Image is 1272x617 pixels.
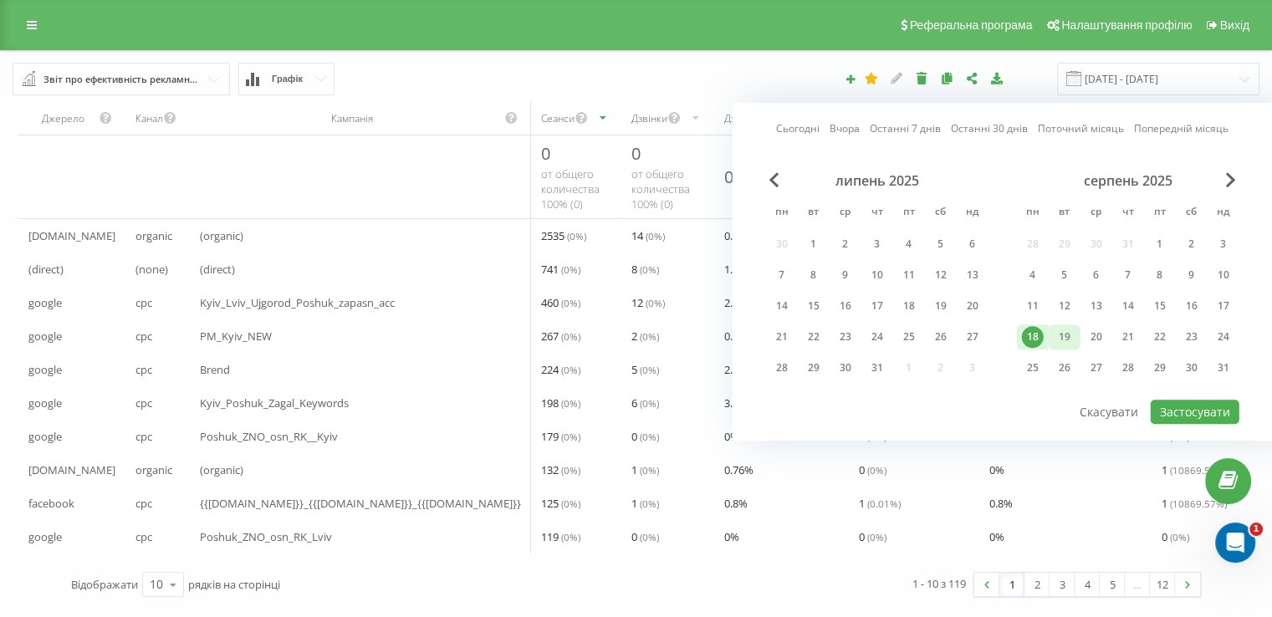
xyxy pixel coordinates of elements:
div: 24 [866,326,888,348]
span: Brend [200,359,230,380]
span: 119 [541,527,580,547]
div: 15 [1149,295,1171,317]
span: 132 [541,460,580,480]
div: пт 22 серп 2025 р. [1144,324,1176,349]
div: чт 10 лип 2025 р. [861,263,893,288]
button: Скасувати [1070,400,1147,424]
div: 27 [1086,357,1107,379]
span: ( 0 %) [561,363,580,376]
div: сб 26 лип 2025 р. [925,324,957,349]
div: чт 14 серп 2025 р. [1112,293,1144,319]
span: ( 0 %) [561,463,580,477]
div: 24 [1213,326,1234,348]
span: 1 [1249,523,1263,536]
div: пт 18 лип 2025 р. [893,293,925,319]
div: 11 [1022,295,1044,317]
abbr: п’ятниця [897,201,922,226]
div: вт 5 серп 2025 р. [1049,263,1080,288]
span: organic [135,460,172,480]
div: нд 13 лип 2025 р. [957,263,988,288]
abbr: понеділок [1020,201,1045,226]
span: ( 0.01 %) [867,497,901,510]
div: пн 11 серп 2025 р. [1017,293,1049,319]
span: ( 0 %) [640,497,659,510]
div: 22 [1149,326,1171,348]
div: пт 4 лип 2025 р. [893,232,925,257]
div: 15 [803,295,825,317]
span: [DOMAIN_NAME] [28,460,115,480]
a: 2 [1024,573,1050,596]
div: 11 [898,264,920,286]
span: 14 [631,226,665,246]
span: 0 [631,426,659,446]
span: cpc [135,527,152,547]
div: 18 [898,295,920,317]
div: 16 [835,295,856,317]
div: ср 16 лип 2025 р. [830,293,861,319]
span: (direct) [28,259,64,279]
div: нд 3 серп 2025 р. [1208,232,1239,257]
span: cpc [135,426,152,446]
span: ( 0 %) [640,530,659,543]
a: Сьогодні [776,121,820,137]
span: Графік [272,74,303,84]
div: сб 5 лип 2025 р. [925,232,957,257]
a: 4 [1075,573,1100,596]
abbr: четвер [1116,201,1141,226]
span: рядків на сторінці [188,577,280,592]
div: серпень 2025 [1017,172,1239,189]
div: 23 [835,326,856,348]
div: ср 23 лип 2025 р. [830,324,861,349]
div: Дзвінки [631,111,667,125]
div: пн 28 лип 2025 р. [766,355,798,380]
a: 12 [1150,573,1175,596]
span: Kyiv_Lviv_Ujgorod_Poshuk_zapasn_acc [200,293,395,313]
div: нд 10 серп 2025 р. [1208,263,1239,288]
div: пн 21 лип 2025 р. [766,324,798,349]
span: 0.8 % [724,493,748,513]
div: 25 [1022,357,1044,379]
div: нд 6 лип 2025 р. [957,232,988,257]
span: 0 % [724,426,739,446]
span: facebook [28,493,74,513]
div: ср 9 лип 2025 р. [830,263,861,288]
abbr: середа [833,201,858,226]
span: от общего количества 100% ( 0 ) [631,166,690,212]
i: Копіювати звіт [940,72,954,84]
div: 21 [1117,326,1139,348]
span: 0.55 % [724,226,753,246]
span: PM_Kyiv_NEW [200,326,272,346]
span: ( 0 %) [867,530,886,543]
div: 1 [803,233,825,255]
span: cpc [135,393,152,413]
div: 13 [1086,295,1107,317]
div: 1 - 10 з 119 [912,575,966,592]
div: 4 [1022,264,1044,286]
a: 5 [1100,573,1125,596]
span: (organic) [200,460,243,480]
span: 460 [541,293,580,313]
span: 0 % [989,460,1004,480]
div: Кампанія [200,111,504,125]
div: вт 29 лип 2025 р. [798,355,830,380]
div: 12 [930,264,952,286]
span: (organic) [200,226,243,246]
div: вт 19 серп 2025 р. [1049,324,1080,349]
span: ( 10869.57 %) [1170,497,1227,510]
abbr: субота [1179,201,1204,226]
span: ( 0 %) [646,229,665,242]
abbr: п’ятниця [1147,201,1172,226]
div: … [1125,573,1150,596]
div: вт 12 серп 2025 р. [1049,293,1080,319]
div: пн 25 серп 2025 р. [1017,355,1049,380]
div: сб 19 лип 2025 р. [925,293,957,319]
span: (none) [135,259,168,279]
span: ( 0 %) [561,530,580,543]
div: 13 [962,264,983,286]
div: чт 24 лип 2025 р. [861,324,893,349]
div: 8 [803,264,825,286]
div: 26 [1054,357,1075,379]
span: 1 [1162,460,1227,480]
div: ср 20 серп 2025 р. [1080,324,1112,349]
i: Завантажити звіт [990,72,1004,84]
